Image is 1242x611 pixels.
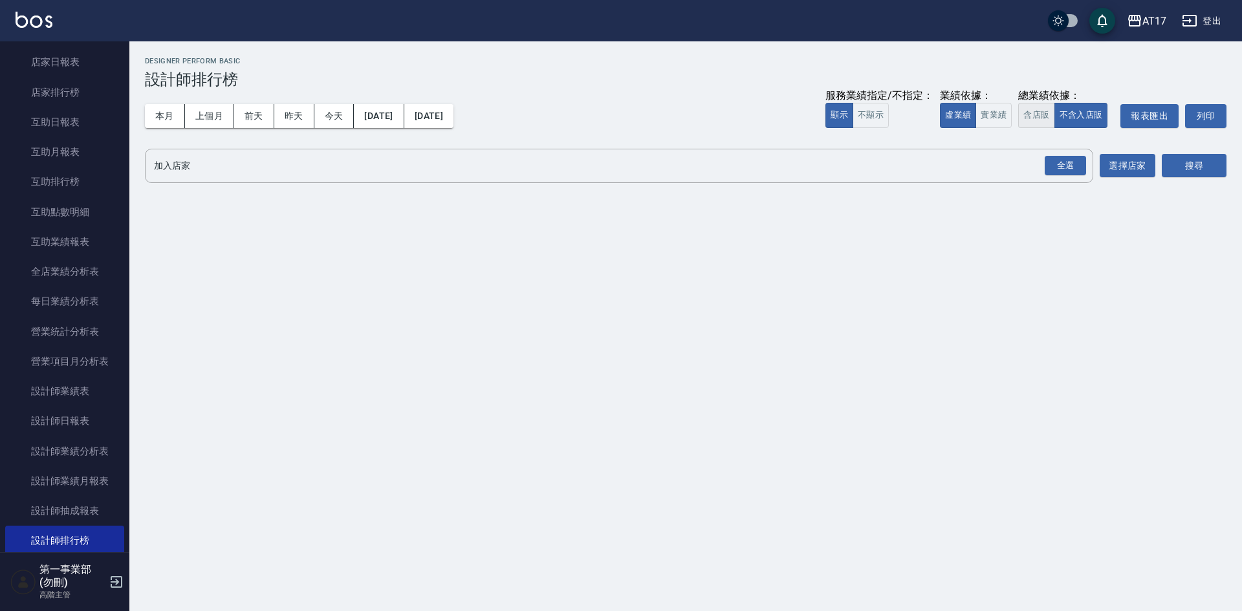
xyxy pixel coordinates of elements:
[940,89,1012,103] div: 業績依據：
[5,137,124,167] a: 互助月報表
[940,103,976,128] button: 虛業績
[145,57,1226,65] h2: Designer Perform Basic
[5,78,124,107] a: 店家排行榜
[404,104,453,128] button: [DATE]
[314,104,354,128] button: 今天
[39,563,105,589] h5: 第一事業部 (勿刪)
[5,197,124,227] a: 互助點數明細
[1018,89,1114,103] div: 總業績依據：
[145,104,185,128] button: 本月
[1045,156,1086,176] div: 全選
[5,466,124,496] a: 設計師業績月報表
[151,155,1068,177] input: 店家名稱
[1185,104,1226,128] button: 列印
[5,227,124,257] a: 互助業績報表
[5,107,124,137] a: 互助日報表
[16,12,52,28] img: Logo
[145,70,1226,89] h3: 設計師排行榜
[185,104,234,128] button: 上個月
[975,103,1012,128] button: 實業績
[1054,103,1108,128] button: 不含入店販
[1122,8,1171,34] button: AT17
[5,496,124,526] a: 設計師抽成報表
[5,436,124,466] a: 設計師業績分析表
[10,569,36,595] img: Person
[1120,104,1179,128] button: 報表匯出
[5,167,124,197] a: 互助排行榜
[1162,154,1226,178] button: 搜尋
[5,257,124,286] a: 全店業績分析表
[354,104,404,128] button: [DATE]
[5,317,124,347] a: 營業統計分析表
[1177,9,1226,33] button: 登出
[825,103,853,128] button: 顯示
[274,104,314,128] button: 昨天
[825,89,933,103] div: 服務業績指定/不指定：
[234,104,274,128] button: 前天
[1042,153,1089,178] button: Open
[1142,13,1166,29] div: AT17
[1089,8,1115,34] button: save
[1018,103,1054,128] button: 含店販
[1100,154,1155,178] button: 選擇店家
[5,376,124,406] a: 設計師業績表
[853,103,889,128] button: 不顯示
[39,589,105,601] p: 高階主管
[5,347,124,376] a: 營業項目月分析表
[5,47,124,77] a: 店家日報表
[5,406,124,436] a: 設計師日報表
[5,286,124,316] a: 每日業績分析表
[5,526,124,555] a: 設計師排行榜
